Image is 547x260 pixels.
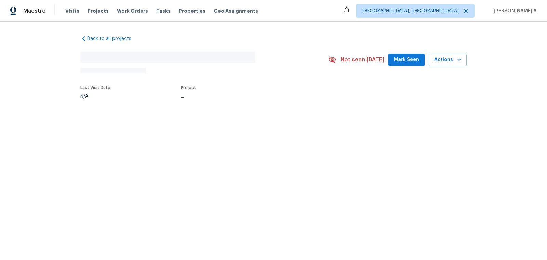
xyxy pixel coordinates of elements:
a: Back to all projects [80,35,146,42]
span: Actions [434,56,461,64]
span: Tasks [156,9,171,13]
span: Last Visit Date [80,86,110,90]
span: Projects [88,8,109,14]
button: Actions [429,54,467,66]
span: Project [181,86,196,90]
span: Work Orders [117,8,148,14]
div: N/A [80,94,110,99]
span: Mark Seen [394,56,419,64]
span: [PERSON_NAME] A [491,8,537,14]
span: [GEOGRAPHIC_DATA], [GEOGRAPHIC_DATA] [362,8,459,14]
span: Geo Assignments [214,8,258,14]
div: ... [181,94,312,99]
button: Mark Seen [388,54,425,66]
span: Properties [179,8,205,14]
span: Not seen [DATE] [341,56,384,63]
span: Visits [65,8,79,14]
span: Maestro [23,8,46,14]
